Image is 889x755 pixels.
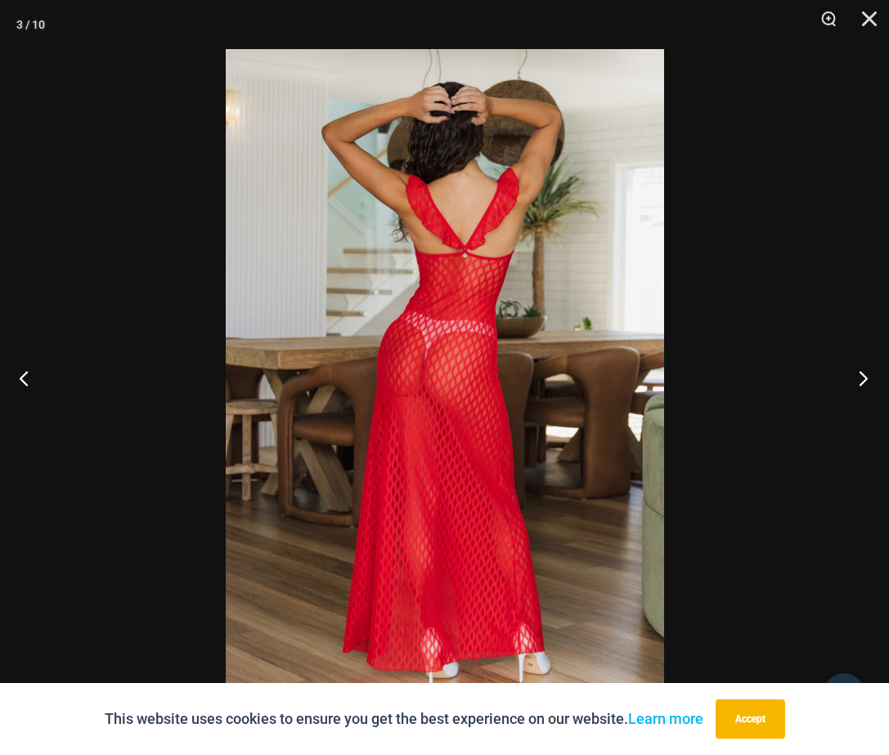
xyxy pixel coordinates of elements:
[628,710,703,727] a: Learn more
[828,337,889,419] button: Next
[716,699,785,739] button: Accept
[226,49,664,706] img: Sometimes Red 587 Dress 04
[16,12,45,37] div: 3 / 10
[105,707,703,731] p: This website uses cookies to ensure you get the best experience on our website.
